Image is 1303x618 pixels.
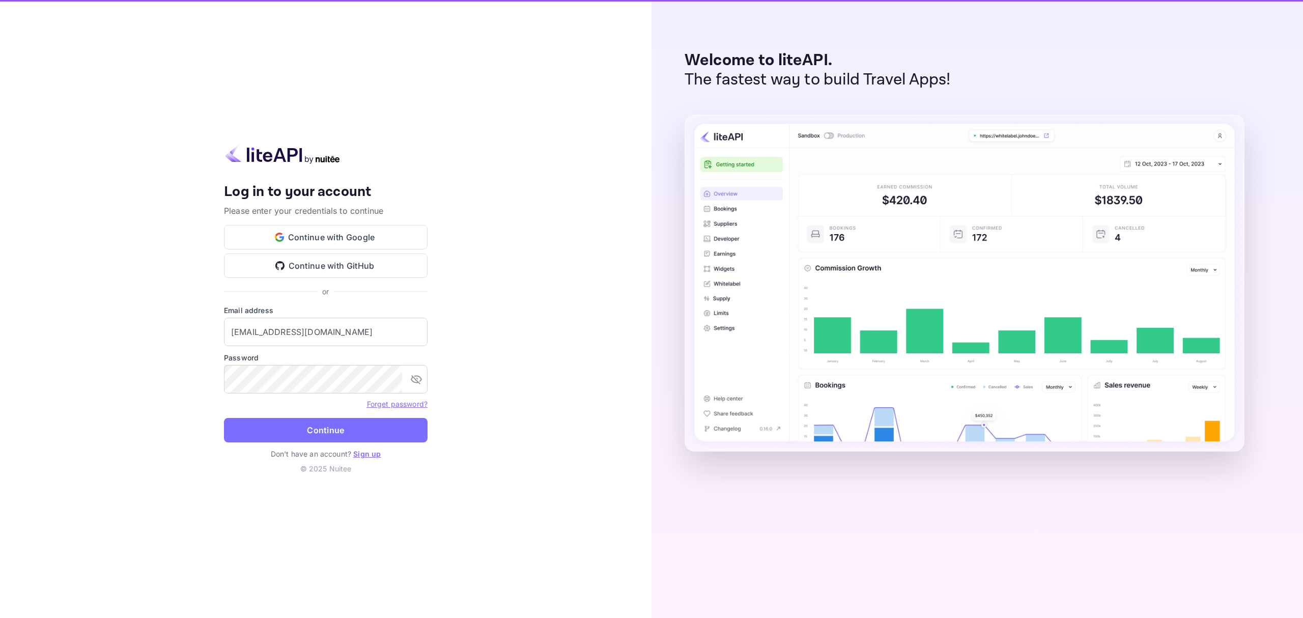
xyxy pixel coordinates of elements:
p: Please enter your credentials to continue [224,205,428,217]
label: Password [224,352,428,363]
a: Sign up [353,450,381,458]
a: Forget password? [367,400,428,408]
img: liteAPI Dashboard Preview [685,115,1244,452]
h4: Log in to your account [224,183,428,201]
img: liteapi [224,144,341,164]
button: toggle password visibility [406,369,427,389]
p: Welcome to liteAPI. [685,51,951,70]
p: Don't have an account? [224,448,428,459]
button: Continue [224,418,428,442]
a: Forget password? [367,399,428,409]
input: Enter your email address [224,318,428,346]
button: Continue with GitHub [224,254,428,278]
button: Continue with Google [224,225,428,249]
p: The fastest way to build Travel Apps! [685,70,951,90]
label: Email address [224,305,428,316]
p: © 2025 Nuitee [224,463,428,474]
p: or [322,286,329,297]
